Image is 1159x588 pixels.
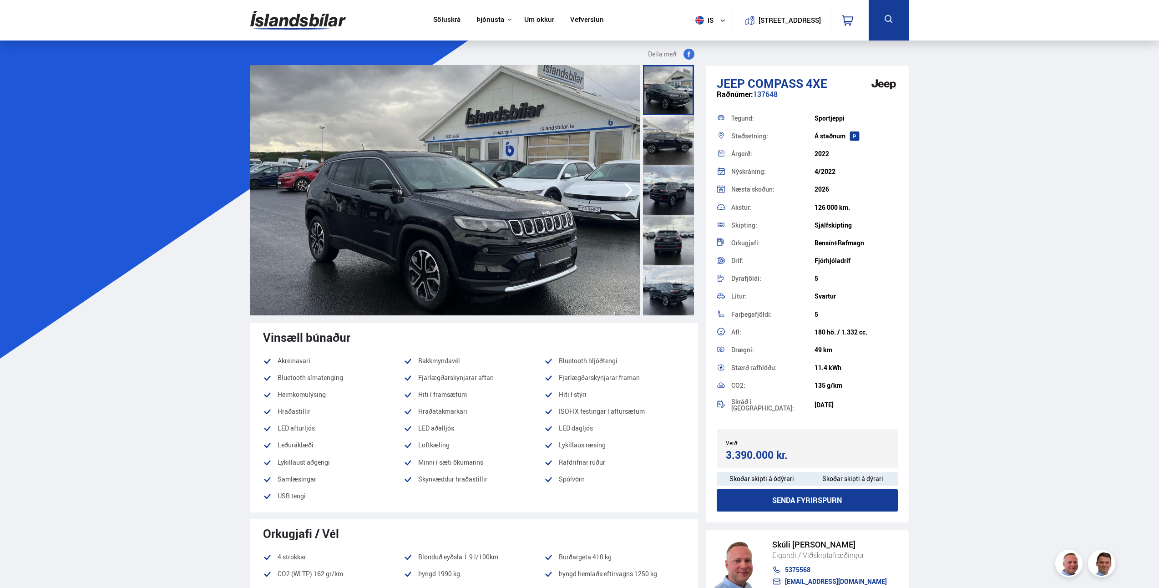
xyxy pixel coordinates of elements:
li: ISOFIX festingar í aftursætum [544,406,685,417]
li: Hraðastillir [263,406,404,417]
li: LED aðalljós [404,423,544,434]
div: Eigandi / Viðskiptafræðingur [772,549,887,561]
div: Litur: [731,293,815,299]
div: Dyrafjöldi: [731,275,815,282]
div: Skráð í [GEOGRAPHIC_DATA]: [731,399,815,411]
div: Sportjeppi [815,115,898,122]
div: Nýskráning: [731,168,815,175]
div: 135 g/km [815,382,898,389]
li: Fjarlægðarskynjarar aftan [404,372,544,383]
li: LED afturljós [263,423,404,434]
div: Árgerð: [731,151,815,157]
button: is [692,7,733,34]
a: Söluskrá [433,15,461,25]
img: brand logo [865,70,902,98]
li: Lykillaust aðgengi [263,457,404,468]
span: Jeep [717,75,745,91]
div: 49 km [815,346,898,354]
button: Þjónusta [476,15,504,24]
div: Drægni: [731,347,815,353]
li: Hiti í framsætum [404,389,544,400]
div: 137648 [717,90,898,108]
div: Farþegafjöldi: [731,311,815,318]
li: Skynvæddur hraðastillir [404,474,544,485]
div: Drif: [731,258,815,264]
div: 4/2022 [815,168,898,175]
div: Sjálfskipting [815,222,898,229]
span: is [692,16,714,25]
li: CO2 (WLTP) 162 gr/km [263,568,404,579]
a: Vefverslun [570,15,604,25]
div: Skoðar skipti á dýrari [807,472,898,486]
li: Samlæsingar [263,474,404,485]
li: Minni í sæti ökumanns [404,457,544,468]
li: Þyngd hemlaðs eftirvagns 1250 kg. [544,568,685,579]
li: Loftkæling [404,440,544,451]
img: 3678081.jpeg [250,65,640,315]
div: 3.390.000 kr. [726,449,805,461]
div: 11.4 kWh [815,364,898,371]
a: [EMAIL_ADDRESS][DOMAIN_NAME] [772,578,887,585]
div: Akstur: [731,204,815,211]
div: 5 [815,311,898,318]
li: Bluetooth hljóðtengi [544,355,685,366]
li: Hraðatakmarkari [404,406,544,417]
li: Bakkmyndavél [404,355,544,366]
div: 180 hö. / 1.332 cc. [815,329,898,336]
div: Fjórhjóladrif [815,257,898,264]
li: Akreinavari [263,355,404,366]
div: Svartur [815,293,898,300]
img: siFngHWaQ9KaOqBr.png [1057,551,1084,578]
li: Hiti í stýri [544,389,685,400]
div: [DATE] [815,401,898,409]
div: 5 [815,275,898,282]
li: Rafdrifnar rúður [544,457,685,468]
img: 3678084.jpeg [640,65,1030,315]
li: 4 strokkar [263,552,404,563]
div: 2022 [815,150,898,157]
img: svg+xml;base64,PHN2ZyB4bWxucz0iaHR0cDovL3d3dy53My5vcmcvMjAwMC9zdmciIHdpZHRoPSI1MTIiIGhlaWdodD0iNT... [695,16,704,25]
img: FbJEzSuNWCJXmdc-.webp [1089,551,1117,578]
button: Opna LiveChat spjallviðmót [7,4,35,31]
li: USB tengi [263,491,404,502]
div: Á staðnum [815,132,898,140]
li: Blönduð eyðsla 1.9 l/100km [404,552,544,563]
span: Deila með: [648,49,678,60]
a: Um okkur [524,15,554,25]
button: [STREET_ADDRESS] [762,16,818,24]
div: Verð: [726,440,807,446]
div: 126 000 km. [815,204,898,211]
div: Afl: [731,329,815,335]
button: Senda fyrirspurn [717,489,898,512]
div: 2026 [815,186,898,193]
div: Staðsetning: [731,133,815,139]
li: Heimkomulýsing [263,389,404,400]
div: CO2: [731,382,815,389]
li: Leðuráklæði [263,440,404,451]
li: Burðargeta 410 kg. [544,552,685,563]
button: Deila með: [644,49,698,60]
div: Skipting: [731,222,815,228]
div: Bensín+Rafmagn [815,239,898,247]
div: Vinsæll búnaður [263,330,685,344]
li: Spólvörn [544,474,685,485]
li: Lykillaus ræsing [544,440,685,451]
div: Næsta skoðun: [731,186,815,193]
li: Bluetooth símatenging [263,372,404,383]
a: 5375568 [772,566,887,573]
span: Raðnúmer: [717,89,753,99]
div: Stærð rafhlöðu: [731,365,815,371]
div: Tegund: [731,115,815,122]
div: Skoðar skipti á ódýrari [717,472,807,486]
li: LED dagljós [544,423,685,434]
div: Orkugjafi / Vél [263,527,685,540]
a: [STREET_ADDRESS] [738,7,826,33]
img: G0Ugv5HjCgRt.svg [250,5,346,35]
div: Orkugjafi: [731,240,815,246]
span: Compass 4XE [748,75,827,91]
li: Fjarlægðarskynjarar framan [544,372,685,383]
div: Skúli [PERSON_NAME] [772,540,887,549]
li: Þyngd 1990 kg. [404,568,544,579]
